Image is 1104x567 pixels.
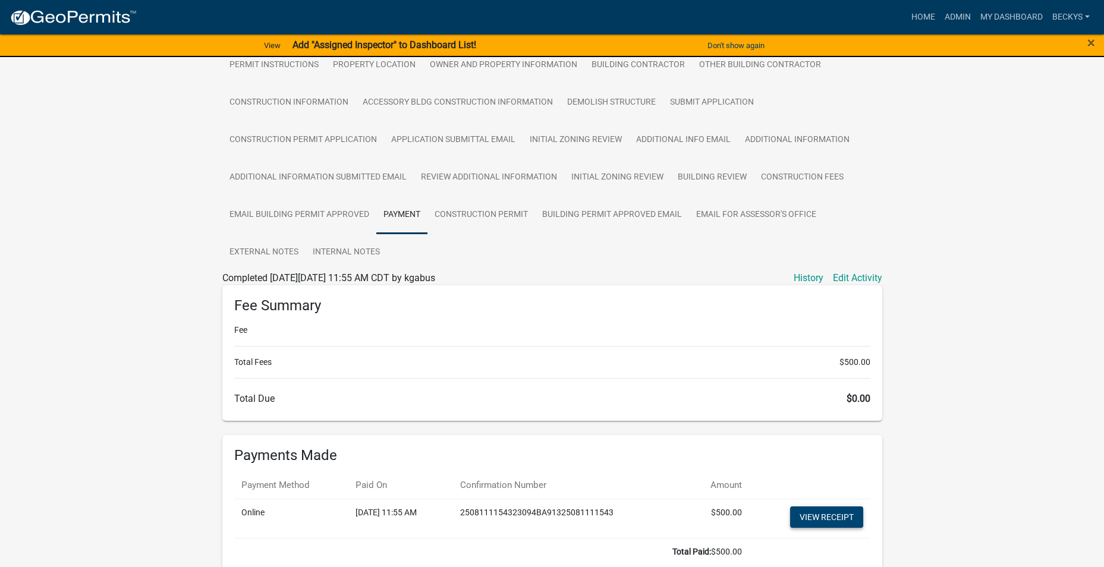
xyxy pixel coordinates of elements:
[376,196,427,234] a: Payment
[234,499,349,538] td: Online
[1048,6,1094,29] a: beckys
[564,159,671,197] a: Initial Zoning Review
[839,356,870,368] span: $500.00
[427,196,535,234] a: Construction Permit
[1087,36,1095,50] button: Close
[1087,34,1095,51] span: ×
[259,36,285,55] a: View
[453,471,685,499] th: Confirmation Number
[356,84,560,122] a: Accessory Bldg Construction Information
[348,471,453,499] th: Paid On
[790,506,863,528] a: View receipt
[847,393,870,404] span: $0.00
[414,159,564,197] a: Review Additional Information
[794,271,823,285] a: History
[234,471,349,499] th: Payment Method
[222,234,306,272] a: External Notes
[535,196,689,234] a: Building Permit Approved Email
[976,6,1048,29] a: My Dashboard
[234,324,870,336] li: Fee
[306,234,387,272] a: Internal Notes
[523,121,629,159] a: Initial Zoning Review
[348,499,453,538] td: [DATE] 11:55 AM
[222,84,356,122] a: Construction Information
[940,6,976,29] a: Admin
[234,447,870,464] h6: Payments Made
[907,6,940,29] a: Home
[672,547,711,556] b: Total Paid:
[326,46,423,84] a: Property Location
[222,159,414,197] a: Additional Information Submitted Email
[222,196,376,234] a: Email Building Permit Approved
[685,471,749,499] th: Amount
[453,499,685,538] td: 2508111154323094BA91325081111543
[754,159,851,197] a: Construction Fees
[234,393,870,404] h6: Total Due
[671,159,754,197] a: Building Review
[292,39,476,51] strong: Add "Assigned Inspector" to Dashboard List!
[629,121,738,159] a: Additional Info Email
[663,84,761,122] a: Submit Application
[234,297,870,314] h6: Fee Summary
[423,46,584,84] a: Owner and Property Information
[833,271,882,285] a: Edit Activity
[222,46,326,84] a: Permit Instructions
[738,121,857,159] a: Additional Information
[234,538,749,566] td: $500.00
[560,84,663,122] a: Demolish Structure
[692,46,828,84] a: Other Building Contractor
[222,272,435,283] span: Completed [DATE][DATE] 11:55 AM CDT by kgabus
[584,46,692,84] a: Building Contractor
[234,356,870,368] li: Total Fees
[384,121,523,159] a: Application Submittal Email
[689,196,823,234] a: Email for Assessor's Office
[222,121,384,159] a: Construction Permit Application
[703,36,769,55] button: Don't show again
[685,499,749,538] td: $500.00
